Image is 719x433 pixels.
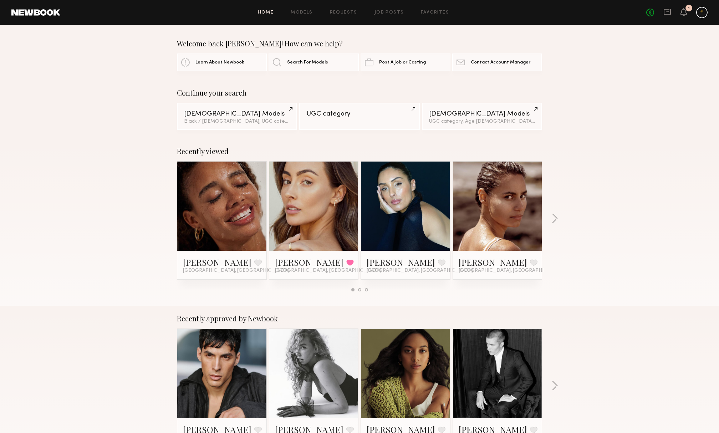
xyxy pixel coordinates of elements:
a: Post A Job or Casting [361,54,450,71]
a: [DEMOGRAPHIC_DATA] ModelsBlack / [DEMOGRAPHIC_DATA], UGC category [177,103,297,130]
span: [GEOGRAPHIC_DATA], [GEOGRAPHIC_DATA] [459,268,565,274]
div: Recently approved by Newbook [177,314,542,323]
div: [DEMOGRAPHIC_DATA] Models [184,111,290,117]
a: [PERSON_NAME] [459,256,527,268]
a: Favorites [421,10,449,15]
div: Welcome back [PERSON_NAME]! How can we help? [177,39,542,48]
div: Black / [DEMOGRAPHIC_DATA], UGC category [184,119,290,124]
div: [DEMOGRAPHIC_DATA] Models [429,111,535,117]
a: [DEMOGRAPHIC_DATA] ModelsUGC category, Age [DEMOGRAPHIC_DATA] y.o. [422,103,542,130]
a: Models [291,10,312,15]
a: [PERSON_NAME] [275,256,343,268]
span: Search For Models [287,60,328,65]
span: Post A Job or Casting [379,60,426,65]
a: [PERSON_NAME] [367,256,435,268]
span: Contact Account Manager [471,60,530,65]
div: 1 [688,6,690,10]
div: Recently viewed [177,147,542,156]
div: UGC category, Age [DEMOGRAPHIC_DATA] y.o. [429,119,535,124]
a: [PERSON_NAME] [183,256,251,268]
a: UGC category [299,103,419,130]
span: [GEOGRAPHIC_DATA], [GEOGRAPHIC_DATA] [275,268,381,274]
div: UGC category [306,111,412,117]
a: Home [258,10,274,15]
div: Continue your search [177,88,542,97]
a: Contact Account Manager [452,54,542,71]
span: [GEOGRAPHIC_DATA], [GEOGRAPHIC_DATA] [367,268,473,274]
span: [GEOGRAPHIC_DATA], [GEOGRAPHIC_DATA] [183,268,289,274]
a: Requests [330,10,357,15]
a: Job Posts [374,10,404,15]
span: Learn About Newbook [195,60,244,65]
a: Search For Models [269,54,358,71]
a: Learn About Newbook [177,54,267,71]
